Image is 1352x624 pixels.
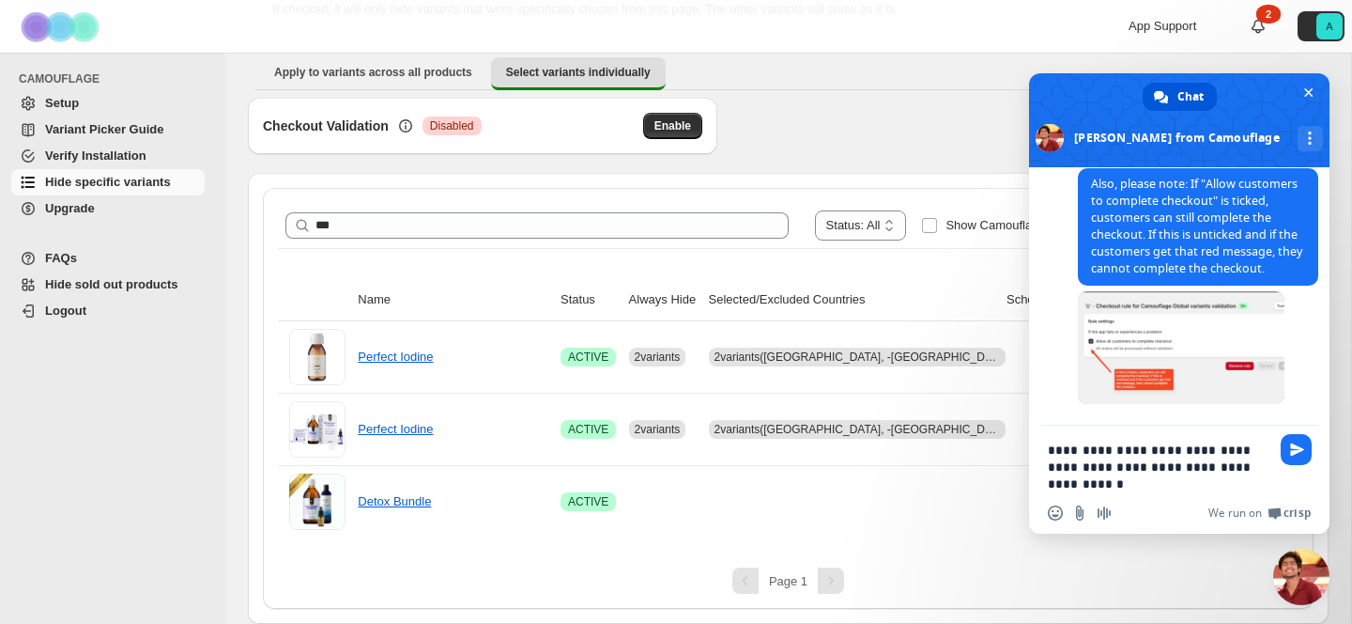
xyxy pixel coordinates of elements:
span: 2 variants [635,351,681,364]
span: CAMOUFLAGE [19,71,212,86]
a: Logout [11,298,205,324]
span: Setup [45,96,79,110]
span: Logout [45,304,86,318]
span: 2 variants ([GEOGRAPHIC_DATA], -[GEOGRAPHIC_DATA]) [714,423,1012,436]
span: Insert an emoji [1048,506,1063,521]
a: 2 [1249,17,1267,36]
a: Detox Bundle [358,494,431,508]
span: ACTIVE [568,494,608,509]
a: Verify Installation [11,143,205,169]
button: Apply to variants across all products [259,57,487,87]
a: Upgrade [11,195,205,222]
img: Perfect Iodine [289,329,346,385]
th: Name [352,279,555,321]
th: Selected/Excluded Countries [703,279,1001,321]
text: A [1326,21,1333,32]
h3: Checkout Validation [263,117,389,135]
span: FAQs [45,251,77,265]
span: ACTIVE [568,350,608,365]
span: Select variants individually [506,65,651,80]
a: FAQs [11,245,205,272]
th: Scheduled Hide [1001,279,1100,321]
a: Hide sold out products [11,272,205,298]
span: Disabled [430,118,474,133]
div: Close chat [1273,549,1329,605]
a: Hide specific variants [11,169,205,195]
span: We run on [1208,506,1262,521]
span: 2 variants [635,423,681,436]
a: Perfect Iodine [358,422,433,436]
img: Detox Bundle [289,474,346,529]
img: Camouflage [15,1,109,53]
span: Send [1281,434,1312,465]
a: We run onCrisp [1208,506,1311,521]
img: Perfect Iodine [289,401,346,458]
a: Perfect Iodine [358,350,433,364]
th: Status [555,279,623,321]
span: Chat [1177,83,1204,111]
div: More channels [1298,126,1323,151]
span: Verify Installation [45,148,146,163]
button: Select variants individually [491,57,666,90]
span: App Support [1129,19,1196,33]
div: Chat [1143,83,1217,111]
div: 2 [1256,5,1281,23]
nav: Pagination [278,568,1298,594]
span: Avatar with initials A [1316,13,1343,39]
th: Always Hide [623,279,703,321]
span: Hide specific variants [45,175,171,189]
span: ACTIVE [568,422,608,437]
span: Page 1 [769,574,807,588]
span: Variant Picker Guide [45,122,163,136]
span: Audio message [1097,506,1112,521]
button: Avatar with initials A [1298,11,1344,41]
span: Send a file [1072,506,1087,521]
span: Upgrade [45,201,95,215]
span: 2 variants ([GEOGRAPHIC_DATA], -[GEOGRAPHIC_DATA]) [714,351,1012,364]
a: Setup [11,90,205,117]
span: Enable [654,118,691,133]
button: Enable [643,113,702,139]
span: Also, please note: If "Allow customers to complete checkout" is ticked, customers can still compl... [1091,176,1302,276]
span: Crisp [1283,506,1311,521]
textarea: Compose your message... [1048,442,1269,492]
span: Hide sold out products [45,277,178,291]
div: Select variants individually [248,98,1329,624]
a: Variant Picker Guide [11,117,205,143]
span: Show Camouflage managed products [945,218,1150,232]
span: Apply to variants across all products [274,65,472,80]
span: Close chat [1298,83,1318,102]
